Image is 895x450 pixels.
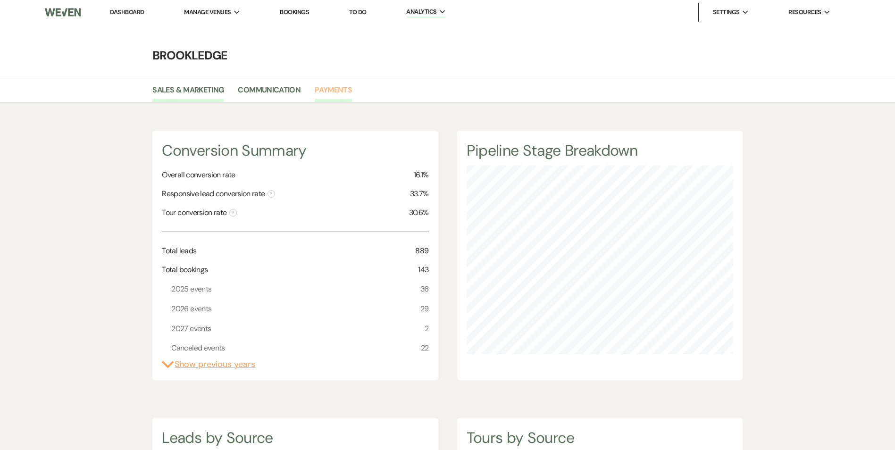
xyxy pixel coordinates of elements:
span: Overall conversion rate [162,169,235,181]
span: Tour conversion rate [162,207,236,218]
span: 29 [420,303,429,315]
span: 2025 events [171,283,211,295]
img: Weven Logo [45,2,81,22]
span: 2026 events [171,303,211,315]
span: Resources [788,8,821,17]
span: ? [268,190,275,198]
span: Manage Venues [184,8,231,17]
h4: Conversion Summary [162,140,428,161]
span: Total bookings [162,264,208,275]
span: 889 [415,245,428,257]
span: 143 [418,264,428,275]
a: Bookings [280,8,309,16]
span: Analytics [406,7,436,17]
a: Communication [238,84,301,102]
span: 33.7% [410,188,429,200]
span: Settings [713,8,740,17]
a: Payments [315,84,352,102]
span: 30.6% [409,207,429,218]
span: 36 [420,283,429,295]
a: To Do [349,8,367,16]
span: Total leads [162,245,196,257]
span: 16.1% [414,169,429,181]
a: Sales & Marketing [152,84,224,102]
span: Canceled events [171,342,225,354]
span: Responsive lead conversion rate [162,188,275,200]
span: 2 [425,323,428,335]
h4: Pipeline Stage Breakdown [467,140,733,161]
span: ? [229,209,237,217]
h4: Leads by Source [162,427,428,449]
button: Show previous years [162,358,255,371]
h4: Brookledge [108,47,787,64]
a: Dashboard [110,8,144,16]
span: 22 [421,342,429,354]
span: 2027 events [171,323,211,335]
h4: Tours by Source [467,427,733,449]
